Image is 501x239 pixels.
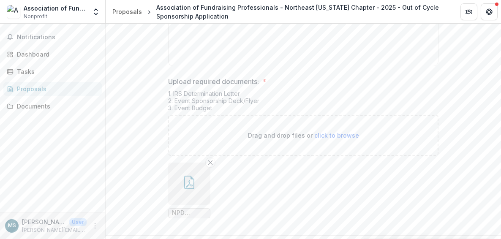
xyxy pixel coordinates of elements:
[8,223,16,228] div: Megan Spranger
[22,217,66,226] p: [PERSON_NAME]
[3,30,102,44] button: Notifications
[7,5,20,19] img: Association of Fundraising Professionals - Northeast Wisconsin Chapter
[17,34,98,41] span: Notifications
[3,99,102,113] a: Documents
[314,132,359,139] span: click to browse
[168,90,438,115] div: 1. IRS Determination Letter 2. Event Sponsorship Deck/Flyer 3. Event Budget
[481,3,498,20] button: Get Help
[90,221,100,231] button: More
[109,5,145,18] a: Proposals
[168,163,210,218] div: Remove FileNPD Sponsorship 2025.pdf
[17,84,95,93] div: Proposals
[17,102,95,111] div: Documents
[205,158,215,168] button: Remove File
[3,47,102,61] a: Dashboard
[17,50,95,59] div: Dashboard
[460,3,477,20] button: Partners
[24,13,47,20] span: Nonprofit
[172,209,207,217] span: NPD Sponsorship 2025.pdf
[17,67,95,76] div: Tasks
[112,7,142,16] div: Proposals
[3,65,102,79] a: Tasks
[248,131,359,140] p: Drag and drop files or
[156,3,447,21] div: Association of Fundraising Professionals - Northeast [US_STATE] Chapter - 2025 - Out of Cycle Spo...
[22,226,87,234] p: [PERSON_NAME][EMAIL_ADDRESS][PERSON_NAME][DOMAIN_NAME]
[90,3,102,20] button: Open entity switcher
[24,4,87,13] div: Association of Fundraising Professionals - Northeast [US_STATE] Chapter
[69,218,87,226] p: User
[3,82,102,96] a: Proposals
[109,1,450,22] nav: breadcrumb
[168,76,259,87] p: Upload required documents:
